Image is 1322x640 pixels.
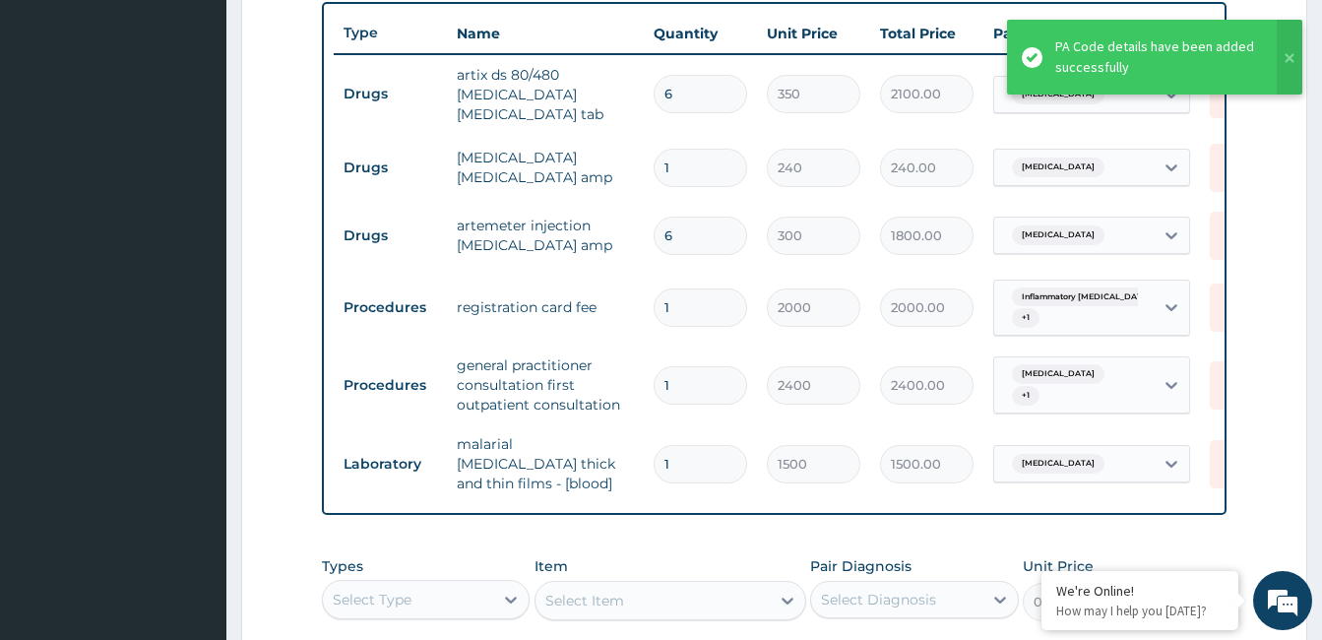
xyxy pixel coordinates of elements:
td: Drugs [334,150,447,186]
td: artemeter injection [MEDICAL_DATA] amp [447,206,644,265]
label: Pair Diagnosis [810,556,912,576]
td: malarial [MEDICAL_DATA] thick and thin films - [blood] [447,424,644,503]
td: general practitioner consultation first outpatient consultation [447,346,644,424]
span: [MEDICAL_DATA] [1012,454,1104,474]
label: Item [535,556,568,576]
img: d_794563401_company_1708531726252_794563401 [36,98,80,148]
th: Type [334,15,447,51]
td: registration card fee [447,288,644,327]
span: + 1 [1012,386,1039,406]
th: Total Price [870,14,983,53]
span: Inflammatory [MEDICAL_DATA]... [1012,288,1166,307]
th: Pair Diagnosis [983,14,1200,53]
div: Minimize live chat window [323,10,370,57]
th: Quantity [644,14,757,53]
td: Laboratory [334,446,447,482]
span: [MEDICAL_DATA] [1012,158,1104,177]
div: PA Code details have been added successfully [1055,36,1258,78]
div: We're Online! [1056,582,1224,600]
label: Types [322,558,363,575]
th: Name [447,14,644,53]
td: [MEDICAL_DATA] [MEDICAL_DATA] amp [447,138,644,197]
p: How may I help you today? [1056,603,1224,619]
span: We're online! [114,194,272,393]
span: + 1 [1012,308,1039,328]
span: [MEDICAL_DATA] [1012,364,1104,384]
div: Select Type [333,590,411,609]
td: Procedures [334,367,447,404]
td: Drugs [334,218,447,254]
th: Unit Price [757,14,870,53]
div: Chat with us now [102,110,331,136]
span: [MEDICAL_DATA] [1012,225,1104,245]
th: Actions [1200,14,1298,53]
div: Select Diagnosis [821,590,936,609]
td: Procedures [334,289,447,326]
label: Unit Price [1023,556,1094,576]
textarea: Type your message and hit 'Enter' [10,429,375,498]
td: Drugs [334,76,447,112]
td: artix ds 80/480 [MEDICAL_DATA] [MEDICAL_DATA] tab [447,55,644,134]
